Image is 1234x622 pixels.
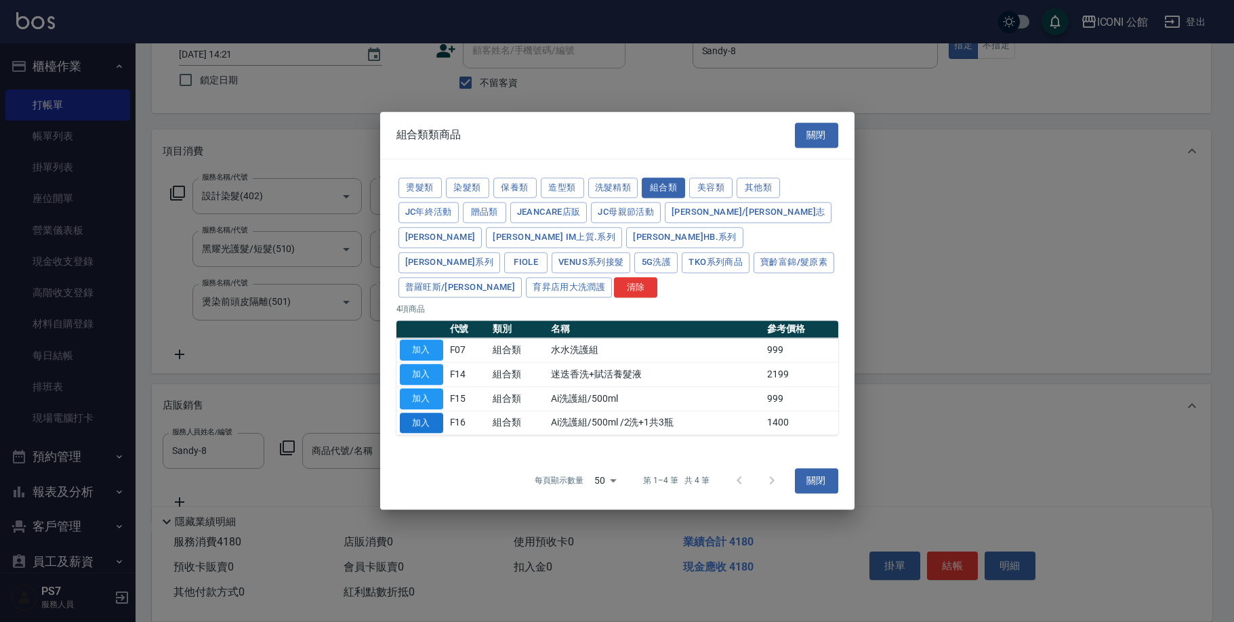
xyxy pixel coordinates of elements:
button: 加入 [400,364,443,385]
td: 999 [764,387,838,411]
td: F07 [447,338,489,362]
button: TKO系列商品 [682,252,749,273]
button: 寶齡富錦/髮原素 [754,252,834,273]
p: 每頁顯示數量 [535,475,583,487]
button: 美容類 [689,178,733,199]
button: 關閉 [795,468,838,493]
button: 育昇店用大洗潤護 [526,277,612,298]
td: F15 [447,387,489,411]
td: 組合類 [489,387,548,411]
td: 1400 [764,411,838,435]
button: 造型類 [541,178,584,199]
button: JC母親節活動 [591,203,661,224]
button: 加入 [400,413,443,434]
button: 染髮類 [446,178,489,199]
td: Ai洗護組/500ml [548,387,764,411]
button: 關閉 [795,123,838,148]
button: 組合類 [642,178,685,199]
th: 類別 [489,321,548,339]
td: 水水洗護組 [548,338,764,362]
th: 名稱 [548,321,764,339]
td: 組合類 [489,411,548,435]
td: F14 [447,362,489,387]
button: 5G洗護 [634,252,678,273]
p: 4 項商品 [396,304,838,316]
button: 燙髮類 [398,178,442,199]
span: 組合類類商品 [396,129,461,142]
td: 組合類 [489,338,548,362]
button: 保養類 [493,178,537,199]
td: 2199 [764,362,838,387]
button: Venus系列接髮 [552,252,630,273]
td: 迷迭香洗+賦活養髮液 [548,362,764,387]
button: 加入 [400,340,443,361]
p: 第 1–4 筆 共 4 筆 [643,475,709,487]
button: [PERSON_NAME]/[PERSON_NAME]志 [665,203,831,224]
button: 加入 [400,388,443,409]
button: [PERSON_NAME] iM上質.系列 [486,227,622,248]
div: 50 [589,463,621,499]
td: F16 [447,411,489,435]
button: 贈品類 [463,203,506,224]
button: 清除 [614,277,657,298]
button: [PERSON_NAME]系列 [398,252,501,273]
button: [PERSON_NAME] [398,227,482,248]
button: 洗髮精類 [588,178,638,199]
button: JC年終活動 [398,203,459,224]
button: Fiole [504,252,548,273]
td: Ai洗護組/500ml /2洗+1共3瓶 [548,411,764,435]
button: [PERSON_NAME]HB.系列 [626,227,743,248]
td: 999 [764,338,838,362]
button: 其他類 [737,178,780,199]
button: JeanCare店販 [510,203,588,224]
td: 組合類 [489,362,548,387]
button: 普羅旺斯/[PERSON_NAME] [398,277,522,298]
th: 參考價格 [764,321,838,339]
th: 代號 [447,321,489,339]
